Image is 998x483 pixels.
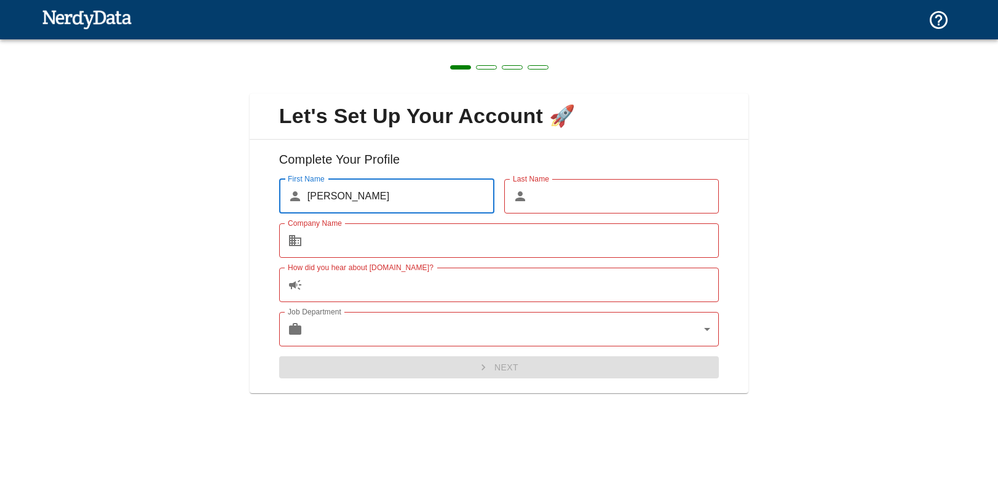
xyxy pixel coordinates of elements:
[259,150,739,179] h6: Complete Your Profile
[288,262,434,273] label: How did you hear about [DOMAIN_NAME]?
[288,174,325,184] label: First Name
[288,218,342,228] label: Company Name
[42,7,132,31] img: NerdyData.com
[513,174,549,184] label: Last Name
[921,2,957,38] button: Support and Documentation
[259,103,739,129] span: Let's Set Up Your Account 🚀
[288,306,341,317] label: Job Department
